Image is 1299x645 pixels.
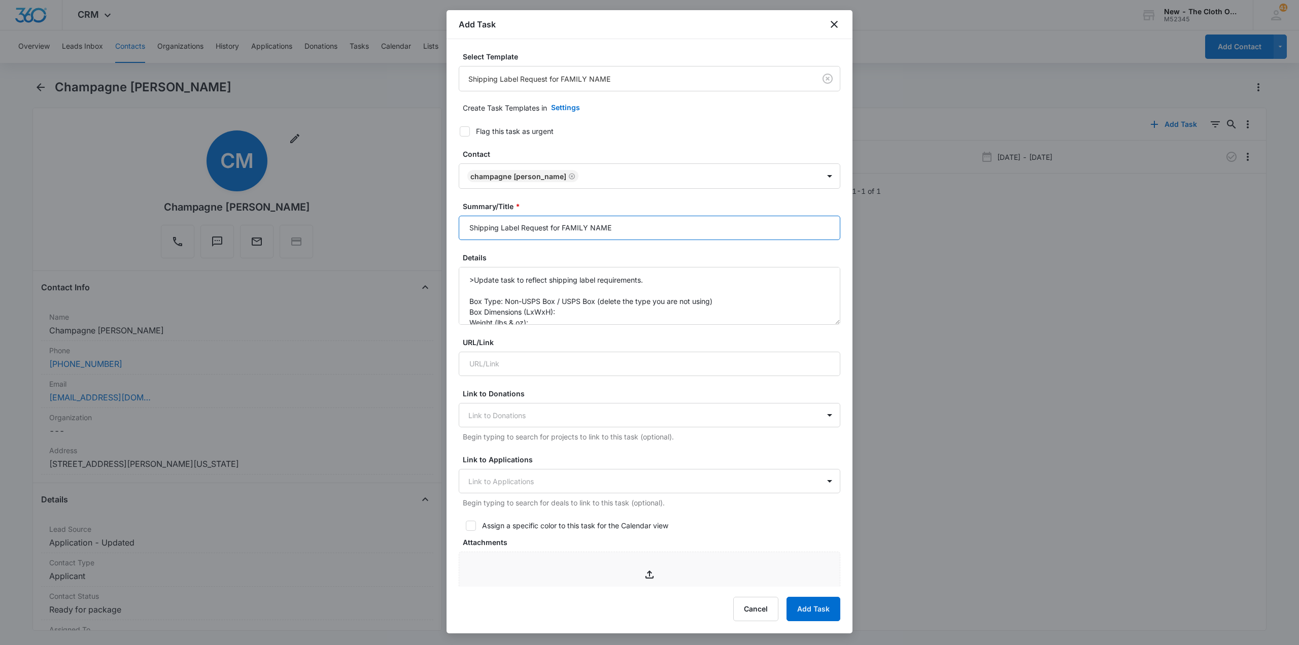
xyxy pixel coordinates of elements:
[463,51,844,62] label: Select Template
[733,597,778,621] button: Cancel
[463,497,840,508] p: Begin typing to search for deals to link to this task (optional).
[566,173,575,180] div: Remove Champagne Maldonado Seguinot
[482,520,668,531] div: Assign a specific color to this task for the Calendar view
[787,597,840,621] button: Add Task
[828,18,840,30] button: close
[459,267,840,325] textarea: >Update task to reflect shipping label requirements. Box Type: Non-USPS Box / USPS Box (delete th...
[463,149,844,159] label: Contact
[463,537,844,548] label: Attachments
[459,352,840,376] input: URL/Link
[541,95,590,120] button: Settings
[459,18,496,30] h1: Add Task
[463,252,844,263] label: Details
[463,431,840,442] p: Begin typing to search for projects to link to this task (optional).
[463,337,844,348] label: URL/Link
[463,454,844,465] label: Link to Applications
[463,201,844,212] label: Summary/Title
[470,172,566,181] div: Champagne [PERSON_NAME]
[819,71,836,87] button: Clear
[463,388,844,399] label: Link to Donations
[476,126,554,137] div: Flag this task as urgent
[463,103,547,113] p: Create Task Templates in
[459,216,840,240] input: Summary/Title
